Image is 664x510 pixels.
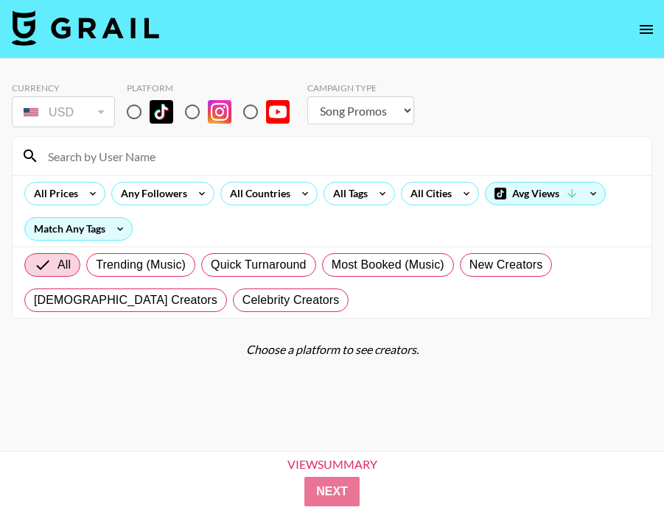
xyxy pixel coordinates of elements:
[304,477,360,506] button: Next
[324,183,371,205] div: All Tags
[211,256,307,274] span: Quick Turnaround
[12,82,115,93] div: Currency
[275,458,390,471] div: View Summary
[15,99,112,125] div: USD
[12,10,159,46] img: Grail Talent
[632,15,661,44] button: open drawer
[469,256,543,274] span: New Creators
[34,291,217,309] span: [DEMOGRAPHIC_DATA] Creators
[150,100,173,124] img: TikTok
[208,100,231,124] img: Instagram
[332,256,444,274] span: Most Booked (Music)
[12,93,115,130] div: Currency is locked to USD
[39,144,643,168] input: Search by User Name
[486,183,605,205] div: Avg Views
[266,100,290,124] img: YouTube
[221,183,293,205] div: All Countries
[112,183,190,205] div: Any Followers
[402,183,455,205] div: All Cities
[12,342,652,357] div: Choose a platform to see creators.
[307,82,414,93] div: Campaign Type
[242,291,340,309] span: Celebrity Creators
[25,183,81,205] div: All Prices
[127,82,301,93] div: Platform
[96,256,186,274] span: Trending (Music)
[57,256,71,274] span: All
[25,218,132,240] div: Match Any Tags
